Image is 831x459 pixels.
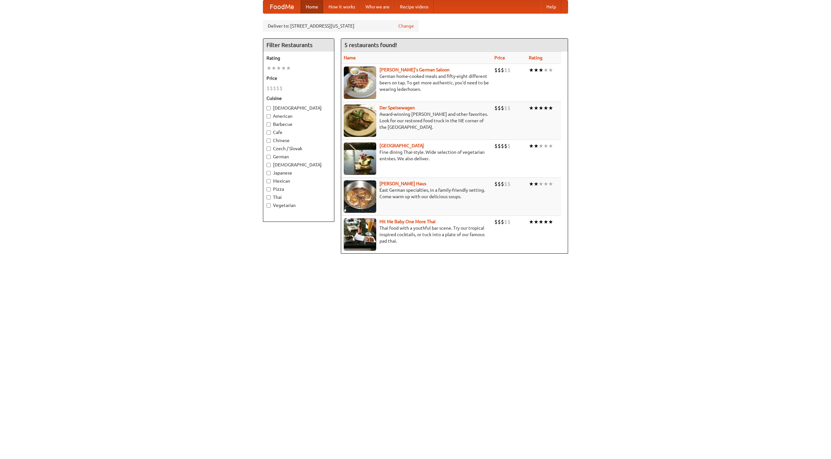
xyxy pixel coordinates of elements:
li: ★ [543,66,548,74]
li: $ [501,66,504,74]
label: Cafe [267,129,331,136]
li: ★ [529,218,534,225]
label: [DEMOGRAPHIC_DATA] [267,105,331,111]
input: Cafe [267,130,271,135]
ng-pluralize: 5 restaurants found! [344,42,397,48]
li: ★ [548,66,553,74]
label: German [267,153,331,160]
li: $ [501,218,504,225]
a: [PERSON_NAME] Haus [379,181,426,186]
label: Japanese [267,170,331,176]
li: $ [498,104,501,112]
li: $ [270,85,273,92]
li: $ [494,180,498,187]
li: $ [507,142,511,150]
li: ★ [529,66,534,74]
li: ★ [276,65,281,72]
li: $ [504,142,507,150]
li: ★ [267,65,271,72]
li: $ [494,142,498,150]
label: American [267,113,331,119]
img: babythai.jpg [344,218,376,251]
li: $ [501,180,504,187]
input: Japanese [267,171,271,175]
p: Award-winning [PERSON_NAME] and other favorites. Look for our restored food truck in the NE corne... [344,111,489,130]
li: $ [504,218,507,225]
li: ★ [534,142,539,150]
a: Name [344,55,356,60]
a: Der Speisewagen [379,105,415,110]
a: How it works [323,0,360,13]
li: $ [501,104,504,112]
li: $ [498,180,501,187]
li: ★ [539,104,543,112]
li: $ [273,85,276,92]
li: ★ [529,180,534,187]
input: Chinese [267,139,271,143]
li: ★ [539,142,543,150]
li: ★ [539,66,543,74]
li: ★ [286,65,291,72]
li: ★ [271,65,276,72]
li: ★ [548,104,553,112]
input: German [267,155,271,159]
label: Chinese [267,137,331,144]
li: ★ [543,218,548,225]
li: ★ [534,218,539,225]
li: ★ [534,66,539,74]
li: $ [494,218,498,225]
p: German home-cooked meals and fifty-eight different beers on tap. To get more authentic, you'd nee... [344,73,489,92]
p: East German specialties, in a family-friendly setting. Come warm up with our delicious soups. [344,187,489,200]
a: Home [301,0,323,13]
label: Vegetarian [267,202,331,209]
li: $ [504,180,507,187]
label: Mexican [267,178,331,184]
li: $ [279,85,283,92]
h5: Cuisine [267,95,331,102]
a: Hit Me Baby One More Thai [379,219,436,224]
li: ★ [548,180,553,187]
li: ★ [534,104,539,112]
label: Barbecue [267,121,331,127]
li: ★ [548,142,553,150]
label: Pizza [267,186,331,192]
li: ★ [539,180,543,187]
a: Rating [529,55,542,60]
a: Recipe videos [395,0,434,13]
h5: Price [267,75,331,81]
li: $ [507,218,511,225]
input: [DEMOGRAPHIC_DATA] [267,163,271,167]
img: kohlhaus.jpg [344,180,376,213]
img: speisewagen.jpg [344,104,376,137]
input: Czech / Slovak [267,147,271,151]
li: ★ [529,104,534,112]
h4: Filter Restaurants [263,39,334,52]
input: Mexican [267,179,271,183]
label: Thai [267,194,331,200]
li: ★ [543,142,548,150]
a: [PERSON_NAME]'s German Saloon [379,67,450,72]
li: $ [504,66,507,74]
input: Thai [267,195,271,199]
input: Pizza [267,187,271,191]
p: Fine dining Thai-style. Wide selection of vegetarian entrées. We also deliver. [344,149,489,162]
label: Czech / Slovak [267,145,331,152]
li: $ [507,66,511,74]
p: Thai food with a youthful bar scene. Try our tropical inspired cocktails, or tuck into a plate of... [344,225,489,244]
li: ★ [539,218,543,225]
input: [DEMOGRAPHIC_DATA] [267,106,271,110]
li: $ [507,104,511,112]
a: Who we are [360,0,395,13]
input: American [267,114,271,118]
a: Help [541,0,561,13]
li: $ [507,180,511,187]
li: ★ [281,65,286,72]
a: Price [494,55,505,60]
h5: Rating [267,55,331,61]
li: ★ [548,218,553,225]
li: ★ [543,180,548,187]
a: [GEOGRAPHIC_DATA] [379,143,424,148]
a: FoodMe [263,0,301,13]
